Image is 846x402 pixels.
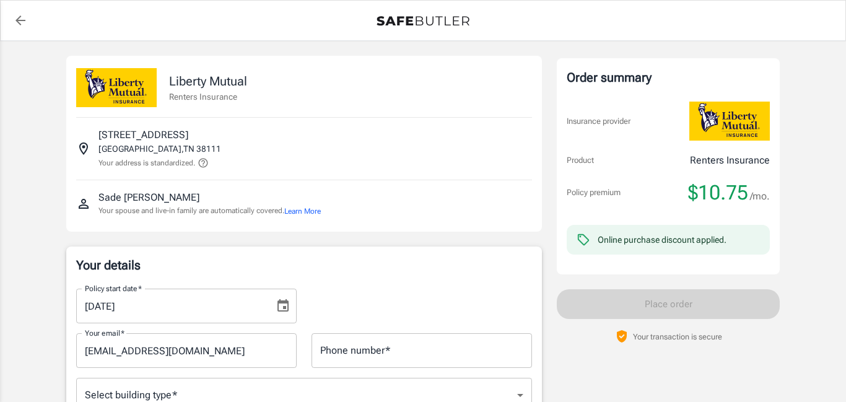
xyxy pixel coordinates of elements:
label: Policy start date [85,283,142,294]
p: Your spouse and live-in family are automatically covered. [98,205,321,217]
svg: Insured person [76,196,91,211]
input: MM/DD/YYYY [76,289,266,323]
p: Renters Insurance [169,90,247,103]
label: Your email [85,328,124,338]
p: Insurance provider [567,115,630,128]
button: Choose date, selected date is Aug 14, 2025 [271,294,295,318]
img: Liberty Mutual [689,102,770,141]
p: Renters Insurance [690,153,770,168]
p: Your details [76,256,532,274]
input: Enter number [312,333,532,368]
p: Your address is standardized. [98,157,195,168]
p: Sade [PERSON_NAME] [98,190,199,205]
p: Your transaction is secure [633,331,722,343]
div: Order summary [567,68,770,87]
p: [STREET_ADDRESS] [98,128,188,142]
p: Product [567,154,594,167]
a: back to quotes [8,8,33,33]
input: Enter email [76,333,297,368]
span: $10.75 [688,180,748,205]
img: Liberty Mutual [76,68,157,107]
img: Back to quotes [377,16,469,26]
div: Online purchase discount applied. [598,234,726,246]
p: Policy premium [567,186,621,199]
span: /mo. [750,188,770,205]
button: Learn More [284,206,321,217]
p: [GEOGRAPHIC_DATA] , TN 38111 [98,142,221,155]
p: Liberty Mutual [169,72,247,90]
svg: Insured address [76,141,91,156]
